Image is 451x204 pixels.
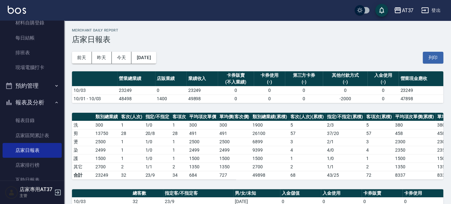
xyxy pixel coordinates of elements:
td: 32 [119,171,144,179]
button: 預約管理 [3,77,62,94]
td: 1 [119,137,144,146]
th: 指定/不指定(累積) [325,113,365,121]
td: 3 [289,137,325,146]
td: 4 [289,146,325,154]
a: 店家區間累計表 [3,128,62,143]
td: 2 [289,163,325,171]
div: 卡券販賣 [219,72,252,79]
td: 1 / 1 [144,163,171,171]
p: 主管 [20,193,52,199]
button: 列印 [423,52,443,64]
td: 20 / 8 [144,129,171,137]
td: 2700 [251,163,289,171]
td: 47898 [399,94,443,103]
td: 300 [94,121,119,129]
td: 1350 [188,163,218,171]
td: 1 [289,154,325,163]
th: 客項次 [171,113,188,121]
button: 前天 [72,52,92,64]
button: 報表及分析 [3,94,62,111]
td: 300 [218,121,251,129]
td: 2700 [94,163,119,171]
td: 458 [394,129,436,137]
td: 1 / 0 [144,137,171,146]
th: 營業總業績 [117,71,155,86]
td: 1 [119,121,144,129]
div: (不入業績) [219,79,252,85]
td: 0 [254,94,285,103]
button: [DATE] [131,52,156,64]
th: 指定客/不指定客 [163,189,233,198]
div: (-) [324,79,366,85]
div: (-) [287,79,321,85]
td: -2000 [323,94,367,103]
th: 類別總業績 [94,113,119,121]
td: 68 [289,171,325,179]
td: 23249 [94,171,119,179]
button: 今天 [112,52,132,64]
td: 0 [285,94,323,103]
div: 第三方卡券 [287,72,321,79]
td: 3 [365,137,394,146]
div: AT37 [402,6,413,14]
td: 491 [218,129,251,137]
td: 57 [365,129,394,137]
th: 入金儲值 [280,189,321,198]
a: 店家日報表 [3,143,62,158]
a: 店家排行榜 [3,158,62,173]
th: 客次(人次)(累積) [289,113,325,121]
td: 5 [289,121,325,129]
td: 28 [119,129,144,137]
td: 1 / 0 [144,146,171,154]
td: 1500 [188,154,218,163]
td: 9399 [251,146,289,154]
div: 卡券使用 [255,72,283,79]
td: 剪 [72,129,94,137]
td: 2 [119,163,144,171]
td: 34 [171,171,188,179]
th: 卡券販賣 [362,189,402,198]
h5: 店家專用AT37 [20,186,52,193]
div: 其他付款方式 [324,72,366,79]
button: 昨天 [92,52,112,64]
td: 0 [155,86,186,94]
td: 2 [171,163,188,171]
th: 男/女/未知 [233,189,280,198]
td: 26100 [251,129,289,137]
img: Logo [8,6,26,14]
td: 23/9 [144,171,171,179]
td: 1 [119,146,144,154]
th: 卡券使用 [402,189,443,198]
td: 1 [171,154,188,163]
td: 5 [365,121,394,129]
td: 2 / 3 [325,121,365,129]
div: (-) [255,79,283,85]
td: 0 [323,86,367,94]
td: 10/01 - 10/03 [72,94,117,103]
td: 684 [188,171,218,179]
td: 13750 [94,129,119,137]
button: save [375,4,388,17]
th: 入金使用 [321,189,362,198]
img: Person [5,186,18,199]
th: 客項次(累積) [365,113,394,121]
a: 互助日報表 [3,173,62,187]
table: a dense table [72,71,443,103]
td: 23249 [186,86,217,94]
td: 2500 [218,137,251,146]
td: 1 [365,154,394,163]
td: 28 [171,129,188,137]
td: 1 [171,137,188,146]
td: 57 [289,129,325,137]
td: 0 [218,86,254,94]
td: 2499 [218,146,251,154]
td: 1350 [394,163,436,171]
td: 43/25 [325,171,365,179]
th: 業績收入 [186,71,217,86]
td: 1 [171,146,188,154]
th: 店販業績 [155,71,186,86]
td: 48498 [117,94,155,103]
td: 合計 [72,171,94,179]
td: 其它 [72,163,94,171]
h2: Merchant Daily Report [72,28,443,32]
